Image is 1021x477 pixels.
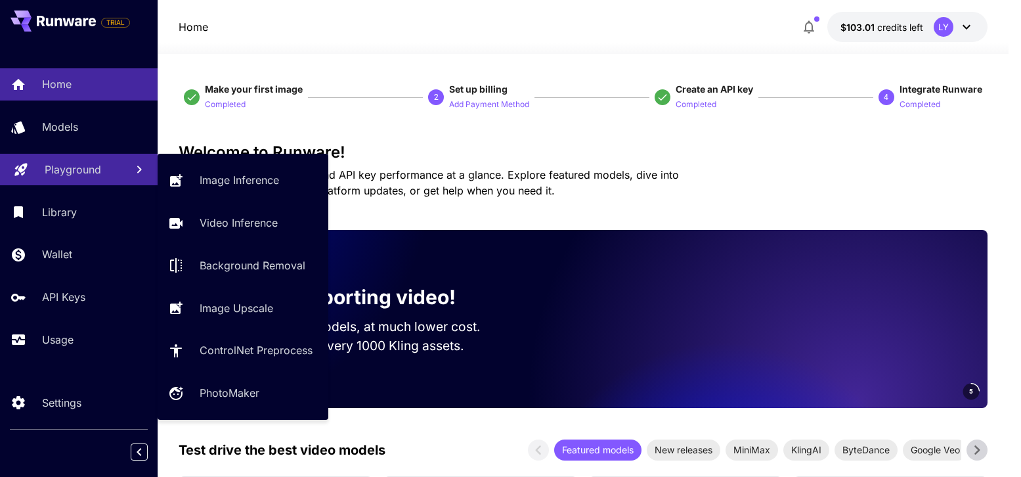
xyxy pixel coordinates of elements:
[141,440,158,464] div: Collapse sidebar
[840,20,923,34] div: $103.00718
[158,164,328,196] a: Image Inference
[42,246,72,262] p: Wallet
[42,119,78,135] p: Models
[200,342,313,358] p: ControlNet Preprocess
[884,91,888,103] p: 4
[835,443,898,457] span: ByteDance
[158,250,328,282] a: Background Removal
[179,19,208,35] nav: breadcrumb
[647,443,720,457] span: New releases
[827,12,988,42] button: $103.00718
[158,207,328,239] a: Video Inference
[205,99,246,111] p: Completed
[205,83,303,95] span: Make your first image
[969,386,973,396] span: 5
[449,83,508,95] span: Set up billing
[783,443,829,457] span: KlingAI
[200,215,278,231] p: Video Inference
[179,143,987,162] h3: Welcome to Runware!
[449,99,529,111] p: Add Payment Method
[554,443,641,457] span: Featured models
[42,332,74,348] p: Usage
[45,162,101,177] p: Playground
[434,91,439,103] p: 2
[200,172,279,188] p: Image Inference
[158,334,328,367] a: ControlNet Preprocess
[840,22,877,33] span: $103.01
[200,317,506,336] p: Run the best video models, at much lower cost.
[42,204,77,220] p: Library
[42,76,72,92] p: Home
[200,258,305,273] p: Background Removal
[877,22,923,33] span: credits left
[726,443,778,457] span: MiniMax
[676,83,753,95] span: Create an API key
[179,19,208,35] p: Home
[200,336,506,355] p: Save up to $500 for every 1000 Kling assets.
[42,289,85,305] p: API Keys
[676,99,716,111] p: Completed
[42,395,81,411] p: Settings
[934,17,953,37] div: LY
[903,443,968,457] span: Google Veo
[179,168,679,197] span: Check out your usage stats and API key performance at a glance. Explore featured models, dive int...
[200,300,273,316] p: Image Upscale
[158,292,328,324] a: Image Upscale
[236,283,456,312] p: Now supporting video!
[900,83,982,95] span: Integrate Runware
[179,440,385,460] p: Test drive the best video models
[900,99,940,111] p: Completed
[200,385,259,401] p: PhotoMaker
[131,443,148,461] button: Collapse sidebar
[102,18,129,28] span: TRIAL
[101,14,130,30] span: Add your payment card to enable full platform functionality.
[158,377,328,409] a: PhotoMaker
